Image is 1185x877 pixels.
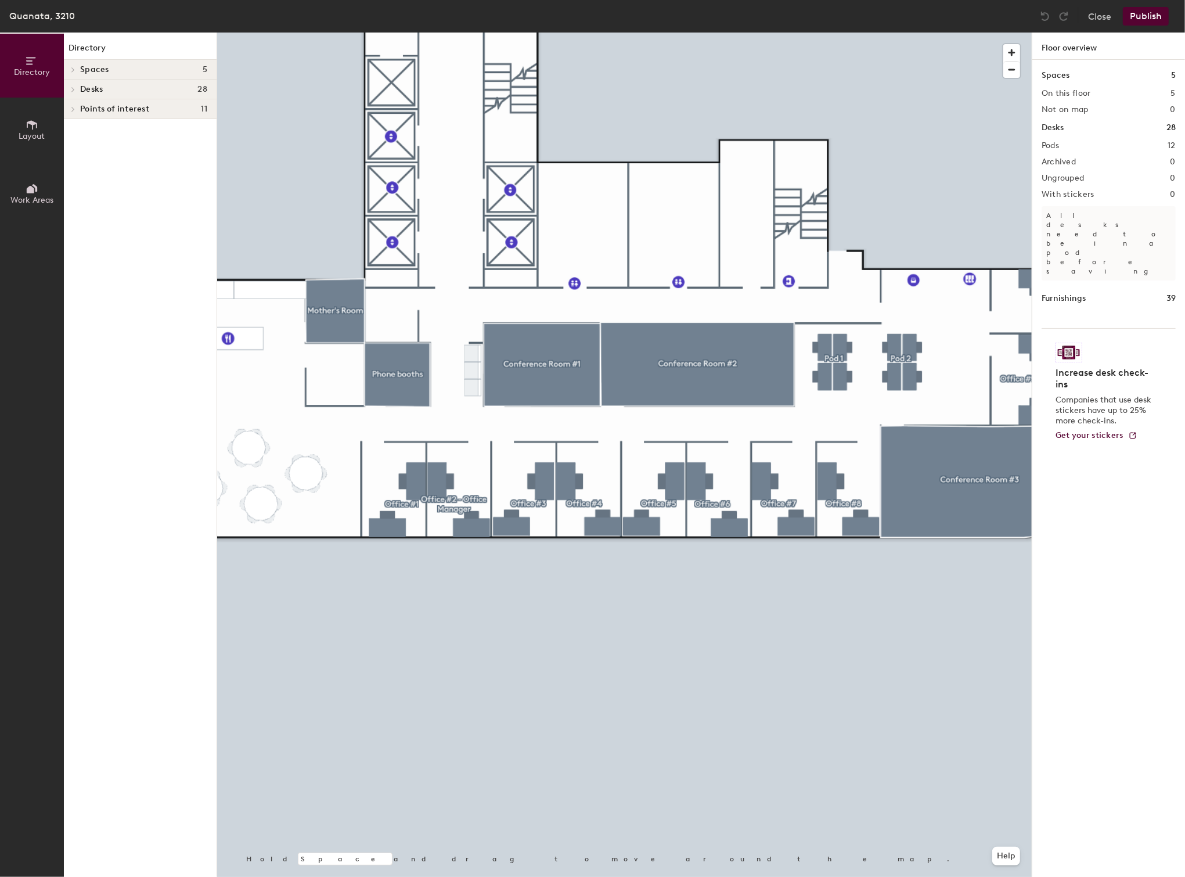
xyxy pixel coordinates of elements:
h4: Increase desk check-ins [1056,367,1155,390]
h2: With stickers [1042,190,1094,199]
img: Redo [1058,10,1069,22]
h2: 5 [1171,89,1176,98]
h1: Furnishings [1042,292,1086,305]
span: Desks [80,85,103,94]
h1: 5 [1171,69,1176,82]
button: Publish [1123,7,1169,26]
h1: Spaces [1042,69,1069,82]
h2: Not on map [1042,105,1089,114]
span: Directory [14,67,50,77]
h2: 0 [1170,105,1176,114]
h1: Directory [64,42,217,60]
img: Sticker logo [1056,343,1082,362]
h1: Floor overview [1032,33,1185,60]
span: Layout [19,131,45,141]
span: 28 [197,85,207,94]
h2: Pods [1042,141,1059,150]
div: Quanata, 3210 [9,9,75,23]
h1: 39 [1166,292,1176,305]
span: 11 [201,105,207,114]
h2: 0 [1170,190,1176,199]
h2: Archived [1042,157,1076,167]
p: Companies that use desk stickers have up to 25% more check-ins. [1056,395,1155,426]
p: All desks need to be in a pod before saving [1042,206,1176,281]
img: Undo [1039,10,1051,22]
a: Get your stickers [1056,431,1137,441]
h1: 28 [1166,121,1176,134]
button: Help [992,847,1020,865]
span: Work Areas [10,195,53,205]
span: Spaces [80,65,109,74]
h2: 12 [1168,141,1176,150]
span: Get your stickers [1056,430,1123,440]
h2: Ungrouped [1042,174,1085,183]
span: Points of interest [80,105,149,114]
span: 5 [203,65,207,74]
button: Close [1088,7,1111,26]
h2: 0 [1170,174,1176,183]
h2: On this floor [1042,89,1091,98]
h1: Desks [1042,121,1064,134]
h2: 0 [1170,157,1176,167]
